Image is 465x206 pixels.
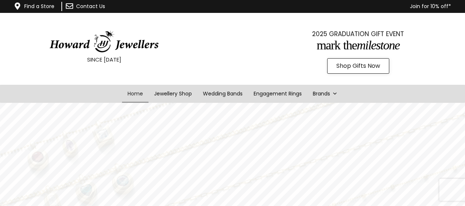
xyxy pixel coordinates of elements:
a: Jewellery Shop [149,85,197,103]
span: Shop Gifts Now [336,63,380,69]
p: 2025 GRADUATION GIFT EVENT [272,28,444,39]
a: Home [122,85,149,103]
a: Wedding Bands [197,85,248,103]
span: Milestone [357,38,400,52]
a: Contact Us [76,3,105,10]
span: Mark the [316,38,357,52]
a: Brands [307,85,343,103]
a: Shop Gifts Now [327,58,389,74]
a: Engagement Rings [248,85,307,103]
a: Find a Store [24,3,54,10]
p: SINCE [DATE] [18,55,190,64]
p: Join for 10% off* [148,2,451,11]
